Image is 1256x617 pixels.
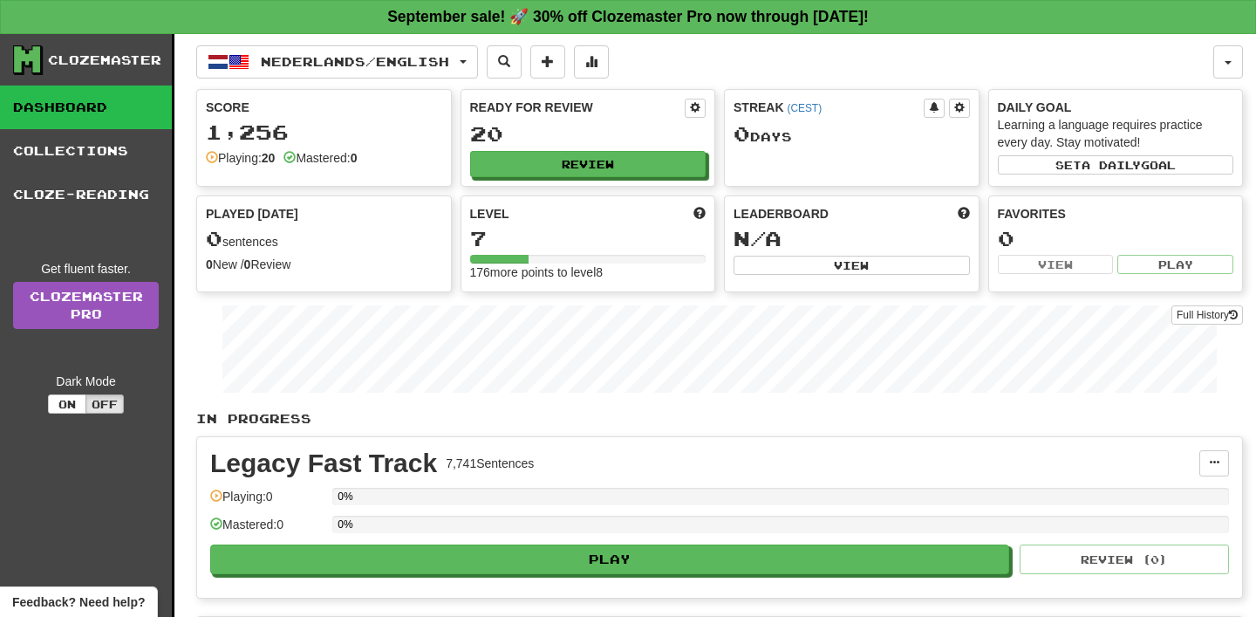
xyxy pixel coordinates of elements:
[998,155,1234,175] button: Seta dailygoal
[958,205,970,223] span: This week in points, UTC
[734,121,750,146] span: 0
[48,394,86,414] button: On
[206,149,275,167] div: Playing:
[206,228,442,250] div: sentences
[13,373,159,390] div: Dark Mode
[206,99,442,116] div: Score
[1117,255,1233,274] button: Play
[206,256,442,273] div: New / Review
[210,488,324,517] div: Playing: 0
[261,54,449,69] span: Nederlands / English
[470,228,706,250] div: 7
[998,116,1234,151] div: Learning a language requires practice every day. Stay motivated!
[210,450,437,476] div: Legacy Fast Track
[998,99,1234,116] div: Daily Goal
[470,99,686,116] div: Ready for Review
[206,205,298,223] span: Played [DATE]
[210,516,324,545] div: Mastered: 0
[206,121,442,143] div: 1,256
[48,51,161,69] div: Clozemaster
[734,256,970,275] button: View
[787,102,822,114] a: (CEST)
[470,264,706,281] div: 176 more points to level 8
[998,255,1114,274] button: View
[470,205,509,223] span: Level
[283,149,357,167] div: Mastered:
[85,394,124,414] button: Off
[196,45,478,79] button: Nederlands/English
[470,123,706,145] div: 20
[262,151,276,165] strong: 20
[998,205,1234,223] div: Favorites
[530,45,565,79] button: Add sentence to collection
[734,99,924,116] div: Streak
[206,257,213,271] strong: 0
[998,228,1234,250] div: 0
[734,123,970,146] div: Day s
[196,410,1243,428] p: In Progress
[734,205,829,223] span: Leaderboard
[487,45,522,79] button: Search sentences
[13,282,159,329] a: ClozemasterPro
[1171,305,1243,325] button: Full History
[210,545,1009,574] button: Play
[1082,159,1141,171] span: a daily
[206,226,222,250] span: 0
[13,260,159,278] div: Get fluent faster.
[574,45,609,79] button: More stats
[244,257,251,271] strong: 0
[446,455,534,472] div: 7,741 Sentences
[387,8,869,25] strong: September sale! 🚀 30% off Clozemaster Pro now through [DATE]!
[470,151,706,177] button: Review
[351,151,358,165] strong: 0
[12,593,145,611] span: Open feedback widget
[693,205,706,223] span: Score more points to level up
[734,226,782,250] span: N/A
[1020,545,1229,574] button: Review (0)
